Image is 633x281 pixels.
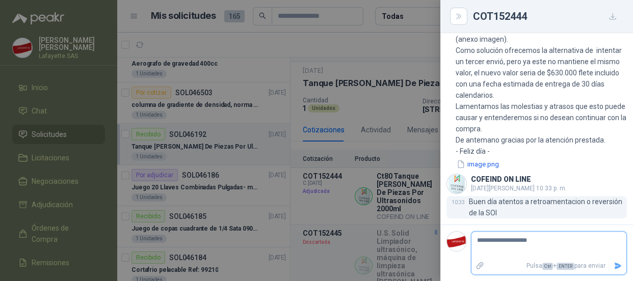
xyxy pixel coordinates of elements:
button: image.png [456,159,500,170]
span: [DATE][PERSON_NAME] 10:33 p. m. [471,185,567,192]
img: Company Logo [447,232,466,251]
button: Close [453,10,465,22]
p: Buen día atentos a retroamentacion o reversión de la SOl [469,196,627,218]
div: COT152444 [473,8,621,24]
button: Enviar [610,257,626,275]
p: Pulsa + para enviar [489,257,610,275]
h3: COFEIND ON LINE [471,177,531,182]
img: Company Logo [447,174,466,193]
span: Ctrl [542,263,553,270]
span: 10:33 [452,200,465,205]
span: ENTER [557,263,574,270]
label: Adjuntar archivos [471,257,489,275]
